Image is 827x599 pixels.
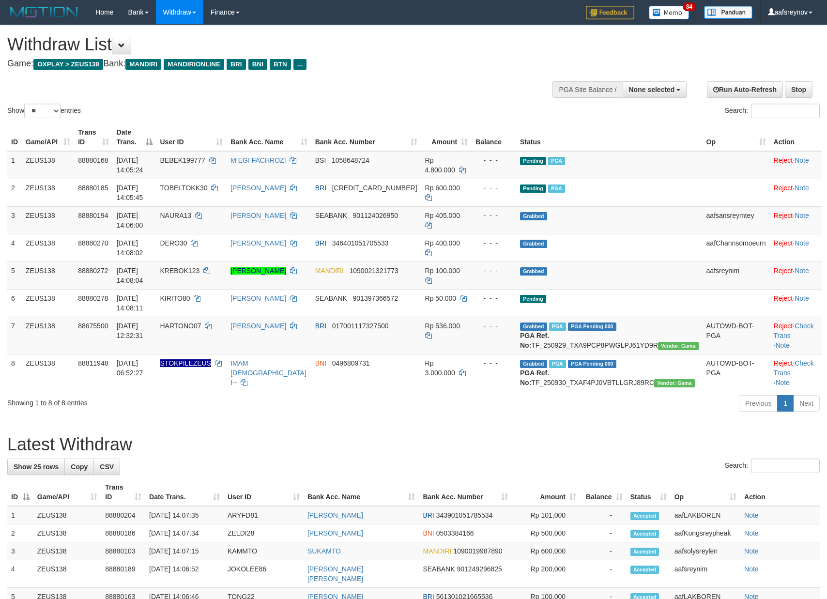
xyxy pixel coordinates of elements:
[425,359,455,377] span: Rp 3.000.000
[774,239,793,247] a: Reject
[125,59,161,70] span: MANDIRI
[117,359,143,377] span: [DATE] 06:52:27
[512,478,580,506] th: Amount: activate to sort column ascending
[423,511,434,519] span: BRI
[307,565,363,583] a: [PERSON_NAME] [PERSON_NAME]
[14,463,59,471] span: Show 25 rows
[520,212,547,220] span: Grabbed
[230,267,286,275] a: [PERSON_NAME]
[117,322,143,339] span: [DATE] 12:32:31
[117,156,143,174] span: [DATE] 14:05:24
[744,565,759,573] a: Note
[353,212,398,219] span: Copy 901124026950 to clipboard
[230,239,286,247] a: [PERSON_NAME]
[516,354,703,391] td: TF_250930_TXAF4PJ0VBTLLGRJ89RC
[230,212,286,219] a: [PERSON_NAME]
[475,238,512,248] div: - - -
[78,359,108,367] span: 88811948
[93,459,120,475] a: CSV
[160,184,208,192] span: TOBELTOKK30
[7,354,22,391] td: 8
[703,234,770,261] td: aafChannsomoeurn
[7,179,22,206] td: 2
[24,104,61,118] select: Showentries
[658,342,699,350] span: Vendor URL: https://trx31.1velocity.biz
[703,317,770,354] td: AUTOWD-BOT-PGA
[795,239,809,247] a: Note
[770,179,822,206] td: ·
[725,104,820,118] label: Search:
[774,359,814,377] a: Check Trans
[230,156,286,164] a: M EGI FACHROZI
[770,234,822,261] td: ·
[516,123,703,151] th: Status
[516,317,703,354] td: TF_250929_TXA9PCP8PWGLPJ61YD9R
[775,341,790,349] a: Note
[770,151,822,179] td: ·
[224,542,304,560] td: KAMMTO
[145,560,224,588] td: [DATE] 14:06:52
[315,322,326,330] span: BRI
[671,506,740,524] td: aafLAKBOREN
[703,123,770,151] th: Op: activate to sort column ascending
[160,322,201,330] span: HARTONO07
[117,239,143,257] span: [DATE] 14:08:02
[671,478,740,506] th: Op: activate to sort column ascending
[117,212,143,229] span: [DATE] 14:06:00
[22,179,74,206] td: ZEUS138
[350,267,398,275] span: Copy 1090021321773 to clipboard
[520,369,549,386] b: PGA Ref. No:
[7,317,22,354] td: 7
[549,360,566,368] span: Marked by aafsreyleap
[627,478,671,506] th: Status: activate to sort column ascending
[795,267,809,275] a: Note
[160,212,192,219] span: NAURA13
[703,206,770,234] td: aafsansreymtey
[315,267,344,275] span: MANDIRI
[78,184,108,192] span: 88880185
[22,206,74,234] td: ZEUS138
[751,104,820,118] input: Search:
[751,459,820,473] input: Search:
[630,566,659,574] span: Accepted
[475,321,512,331] div: - - -
[7,151,22,179] td: 1
[425,184,460,192] span: Rp 600.000
[22,234,74,261] td: ZEUS138
[623,81,687,98] button: None selected
[78,294,108,302] span: 88880278
[425,294,457,302] span: Rp 50.000
[332,322,389,330] span: Copy 017001117327500 to clipboard
[795,294,809,302] a: Note
[227,123,311,151] th: Bank Acc. Name: activate to sort column ascending
[7,104,81,118] label: Show entries
[7,542,33,560] td: 3
[740,478,820,506] th: Action
[423,529,434,537] span: BNI
[117,184,143,201] span: [DATE] 14:05:45
[453,547,502,555] span: Copy 1090019987890 to clipboard
[548,157,565,165] span: Marked by aafsolysreylen
[160,156,205,164] span: BEBEK199777
[744,529,759,537] a: Note
[580,524,627,542] td: -
[7,5,81,19] img: MOTION_logo.png
[7,435,820,454] h1: Latest Withdraw
[311,123,421,151] th: Bank Acc. Number: activate to sort column ascending
[315,212,347,219] span: SEABANK
[7,459,65,475] a: Show 25 rows
[7,261,22,289] td: 5
[739,395,778,412] a: Previous
[630,530,659,538] span: Accepted
[568,360,616,368] span: PGA Pending
[101,524,145,542] td: 88880186
[78,239,108,247] span: 88880270
[774,212,793,219] a: Reject
[7,35,542,54] h1: Withdraw List
[224,560,304,588] td: JOKOLEE86
[332,184,417,192] span: Copy 590001010571507 to clipboard
[549,323,566,331] span: Marked by aaftrukkakada
[101,506,145,524] td: 88880204
[315,239,326,247] span: BRI
[293,59,306,70] span: ...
